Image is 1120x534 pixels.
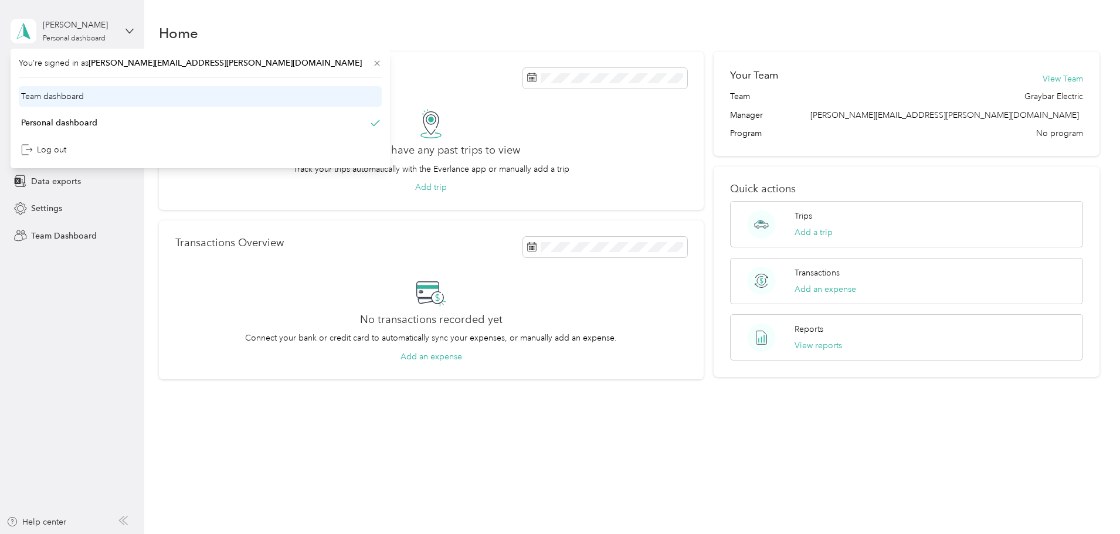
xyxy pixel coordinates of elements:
[795,339,842,352] button: View reports
[245,332,617,344] p: Connect your bank or credit card to automatically sync your expenses, or manually add an expense.
[21,117,97,129] div: Personal dashboard
[810,110,1079,120] span: [PERSON_NAME][EMAIL_ADDRESS][PERSON_NAME][DOMAIN_NAME]
[730,183,1083,195] p: Quick actions
[795,267,840,279] p: Transactions
[730,90,750,103] span: Team
[1036,127,1083,140] span: No program
[360,314,503,326] h2: No transactions recorded yet
[21,144,66,156] div: Log out
[342,144,520,157] h2: You don’t have any past trips to view
[1043,73,1083,85] button: View Team
[31,175,81,188] span: Data exports
[730,127,762,140] span: Program
[293,163,569,175] p: Track your trips automatically with the Everlance app or manually add a trip
[795,210,812,222] p: Trips
[43,19,116,31] div: [PERSON_NAME]
[415,181,447,193] button: Add trip
[6,516,66,528] button: Help center
[159,27,198,39] h1: Home
[21,90,84,103] div: Team dashboard
[31,202,62,215] span: Settings
[795,283,856,295] button: Add an expense
[795,226,833,239] button: Add a trip
[43,35,106,42] div: Personal dashboard
[401,351,462,363] button: Add an expense
[19,57,382,69] span: You’re signed in as
[89,58,362,68] span: [PERSON_NAME][EMAIL_ADDRESS][PERSON_NAME][DOMAIN_NAME]
[1054,468,1120,534] iframe: Everlance-gr Chat Button Frame
[730,68,778,83] h2: Your Team
[730,109,763,121] span: Manager
[1024,90,1083,103] span: Graybar Electric
[795,323,823,335] p: Reports
[31,230,97,242] span: Team Dashboard
[175,237,284,249] p: Transactions Overview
